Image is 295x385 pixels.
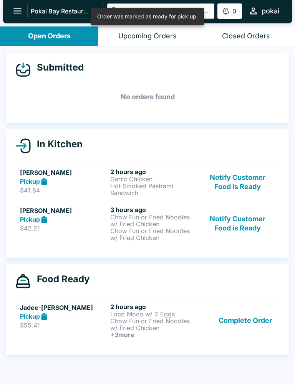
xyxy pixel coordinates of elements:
[15,201,280,246] a: [PERSON_NAME]Pickup$42.213 hours agoChow Fun or Fried Noodles w/ Fried ChickenChow Fun or Fried N...
[20,178,40,185] strong: Pickup
[222,32,270,41] div: Closed Orders
[20,168,107,177] h5: [PERSON_NAME]
[15,83,280,111] h5: No orders found
[110,318,197,331] p: Chow Fun or Fried Noodles w/ Fried Chicken
[110,214,197,227] p: Chow Fun or Fried Noodles w/ Fried Chicken
[27,4,104,18] button: Pokai Bay Restaurant
[262,7,280,16] div: pokai
[20,206,107,215] h5: [PERSON_NAME]
[20,313,40,320] strong: Pickup
[15,163,280,201] a: [PERSON_NAME]Pickup$41.842 hours agoGarlic ChickenHot Smoked Pastrami SandwichNotify Customer Foo...
[31,273,89,285] h4: Food Ready
[110,168,197,176] h6: 2 hours ago
[15,298,280,343] a: Jadee-[PERSON_NAME]Pickup$55.412 hours agoLoco Moco w/ 2 EggsChow Fun or Fried Noodles w/ Fried C...
[215,303,275,338] button: Complete Order
[20,216,40,223] strong: Pickup
[201,168,275,196] button: Notify Customer Food is Ready
[8,1,27,21] button: open drawer
[31,62,84,73] h4: Submitted
[232,7,236,15] p: 0
[118,32,177,41] div: Upcoming Orders
[20,321,107,329] p: $55.41
[97,10,198,23] div: Order was marked as ready for pick up.
[31,138,83,150] h4: In Kitchen
[201,206,275,241] button: Notify Customer Food is Ready
[31,7,90,15] p: Pokai Bay Restaurant
[110,183,197,196] p: Hot Smoked Pastrami Sandwich
[20,186,107,194] p: $41.84
[20,224,107,232] p: $42.21
[110,206,197,214] h6: 3 hours ago
[110,311,197,318] p: Loco Moco w/ 2 Eggs
[28,32,71,41] div: Open Orders
[110,227,197,241] p: Chow Fun or Fried Noodles w/ Fried Chicken
[110,331,197,338] h6: + 3 more
[245,3,283,19] button: pokai
[20,303,107,312] h5: Jadee-[PERSON_NAME]
[110,176,197,183] p: Garlic Chicken
[110,303,197,311] h6: 2 hours ago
